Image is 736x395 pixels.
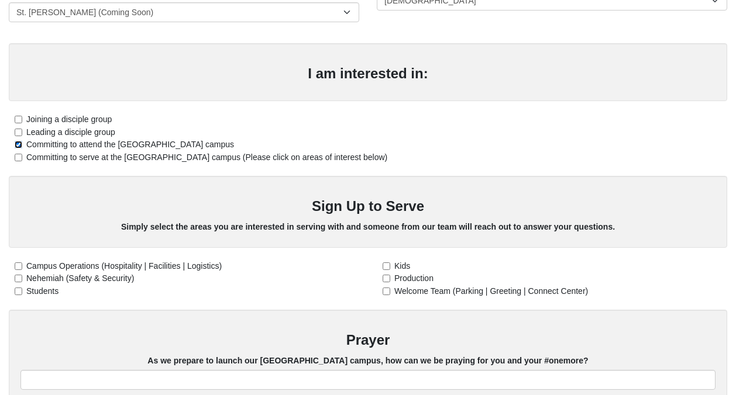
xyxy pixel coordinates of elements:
input: Leading a disciple group [15,129,22,136]
span: Joining a disciple group [26,115,112,124]
span: Committing to attend the [GEOGRAPHIC_DATA] campus [26,140,234,149]
input: Joining a disciple group [15,116,22,123]
input: Committing to serve at the [GEOGRAPHIC_DATA] campus (Please click on areas of interest below) [15,154,22,161]
span: Production [394,273,434,283]
input: Kids [383,262,390,270]
input: Welcome Team (Parking | Greeting | Connect Center) [383,287,390,295]
input: Students [15,287,22,295]
span: Nehemiah (Safety & Security) [26,273,134,283]
h5: As we prepare to launch our [GEOGRAPHIC_DATA] campus, how can we be praying for you and your #one... [20,356,716,366]
span: Welcome Team (Parking | Greeting | Connect Center) [394,286,588,296]
input: Nehemiah (Safety & Security) [15,275,22,282]
h3: Prayer [20,332,716,349]
input: Production [383,275,390,282]
span: Campus Operations (Hospitality | Facilities | Logistics) [26,261,222,271]
input: Campus Operations (Hospitality | Facilities | Logistics) [15,262,22,270]
span: Kids [394,261,410,271]
input: Committing to attend the [GEOGRAPHIC_DATA] campus [15,141,22,148]
span: Leading a disciple group [26,127,115,137]
h5: Simply select the areas you are interested in serving with and someone from our team will reach o... [20,222,716,232]
span: Students [26,286,59,296]
span: Committing to serve at the [GEOGRAPHIC_DATA] campus (Please click on areas of interest below) [26,153,387,162]
h3: I am interested in: [20,65,716,82]
h3: Sign Up to Serve [20,198,716,215]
